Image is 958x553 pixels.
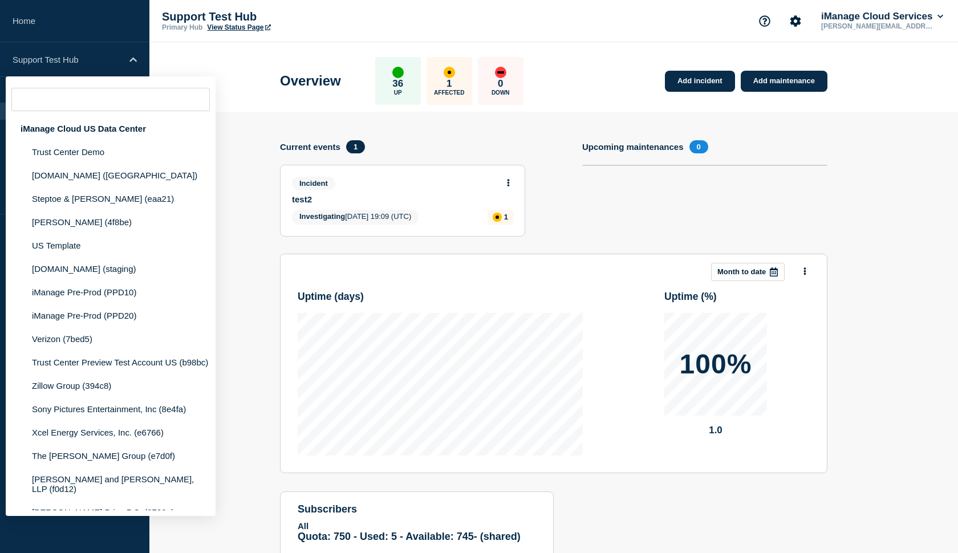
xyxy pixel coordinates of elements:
[6,421,216,444] li: Xcel Energy Services, Inc. (e6766)
[819,11,945,22] button: iManage Cloud Services
[6,117,216,140] div: iManage Cloud US Data Center
[292,210,419,225] span: [DATE] 19:09 (UTC)
[753,9,777,33] button: Support
[664,425,767,436] p: 1.0
[446,78,452,90] p: 1
[6,444,216,467] li: The [PERSON_NAME] Group (e7d0f)
[680,351,752,378] p: 100%
[13,55,122,64] p: Support Test Hub
[689,140,708,153] span: 0
[298,291,364,303] h3: Uptime ( days )
[6,187,216,210] li: Steptoe & [PERSON_NAME] (eaa21)
[717,267,766,276] p: Month to date
[392,78,403,90] p: 36
[6,164,216,187] li: [DOMAIN_NAME] ([GEOGRAPHIC_DATA])
[498,78,503,90] p: 0
[434,90,464,96] p: Affected
[298,531,521,542] span: Quota: 750 - Used: 5 - Available: 745 - (shared)
[392,67,404,78] div: up
[6,397,216,421] li: Sony Pictures Entertainment, Inc (8e4fa)
[6,351,216,374] li: Trust Center Preview Test Account US (b98bc)
[207,23,270,31] a: View Status Page
[6,374,216,397] li: Zillow Group (394c8)
[162,23,202,31] p: Primary Hub
[298,503,536,515] h4: subscribers
[819,22,937,30] p: [PERSON_NAME][EMAIL_ADDRESS][PERSON_NAME][DOMAIN_NAME]
[784,9,807,33] button: Account settings
[582,142,684,152] h4: Upcoming maintenances
[6,280,216,304] li: iManage Pre-Prod (PPD10)
[346,140,365,153] span: 1
[6,234,216,257] li: US Template
[162,10,390,23] p: Support Test Hub
[280,73,341,89] h1: Overview
[6,467,216,501] li: [PERSON_NAME] and [PERSON_NAME], LLP (f0d12)
[6,501,216,524] li: [PERSON_NAME] Price P.C. (0790e)
[741,71,827,92] a: Add maintenance
[6,210,216,234] li: [PERSON_NAME] (4f8be)
[292,194,498,204] a: test2
[504,213,508,221] p: 1
[665,71,735,92] a: Add incident
[280,142,340,152] h4: Current events
[292,177,335,190] span: Incident
[711,263,785,281] button: Month to date
[6,140,216,164] li: Trust Center Demo
[495,67,506,78] div: down
[299,212,345,221] span: Investigating
[6,304,216,327] li: iManage Pre-Prod (PPD20)
[6,257,216,280] li: [DOMAIN_NAME] (staging)
[664,291,717,303] h3: Uptime ( % )
[298,521,536,531] p: All
[6,327,216,351] li: Verizon (7bed5)
[492,90,510,96] p: Down
[394,90,402,96] p: Up
[493,213,502,222] div: affected
[444,67,455,78] div: affected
